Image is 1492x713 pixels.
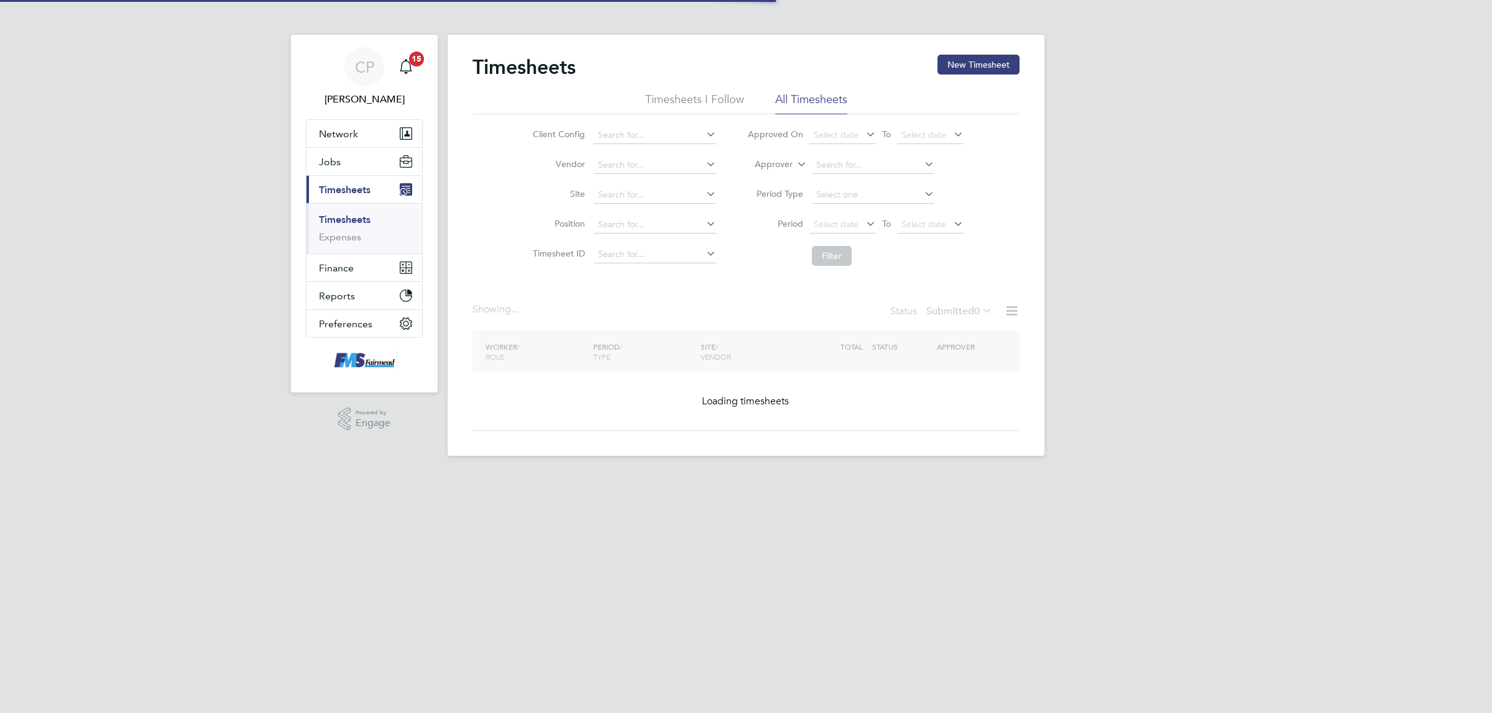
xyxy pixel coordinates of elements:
span: Jobs [319,156,341,168]
button: Timesheets [306,176,422,203]
label: Period [747,218,803,229]
span: Finance [319,262,354,274]
button: Filter [812,246,852,266]
label: Site [529,188,585,199]
a: Expenses [319,231,361,243]
li: Timesheets I Follow [645,92,744,114]
label: Vendor [529,158,585,170]
label: Period Type [747,188,803,199]
input: Search for... [812,157,934,174]
div: Status [890,303,995,320]
span: 0 [974,305,980,317]
div: Showing [472,303,521,316]
button: Jobs [306,148,422,175]
input: Search for... [594,157,716,174]
a: Powered byEngage [338,407,391,431]
span: Engage [356,418,390,429]
a: Timesheets [319,214,371,225]
span: Select date [814,219,859,230]
span: Timesheets [319,184,371,196]
span: Callum Pridmore [306,92,423,107]
button: New Timesheet [937,55,1020,75]
button: Reports [306,282,422,309]
nav: Main navigation [291,35,438,393]
span: Preferences [319,318,372,330]
span: Network [319,128,358,140]
span: Select date [901,129,946,140]
label: Client Config [529,129,585,140]
input: Search for... [594,246,716,263]
button: Network [306,120,422,147]
button: Preferences [306,310,422,337]
h2: Timesheets [472,55,576,79]
label: Approved On [747,129,803,140]
span: 15 [409,52,424,66]
span: To [878,216,895,232]
label: Submitted [926,305,992,317]
a: 15 [394,47,418,87]
span: ... [511,303,518,316]
a: CP[PERSON_NAME] [306,47,423,107]
span: Select date [814,129,859,140]
input: Select one [812,186,934,204]
span: Powered by [356,407,390,418]
span: CP [355,59,374,75]
input: Search for... [594,216,716,234]
label: Approver [737,158,793,171]
label: Timesheet ID [529,248,585,259]
input: Search for... [594,186,716,204]
img: f-mead-logo-retina.png [331,350,397,370]
input: Search for... [594,127,716,144]
li: All Timesheets [775,92,847,114]
button: Finance [306,254,422,281]
span: Select date [901,219,946,230]
label: Position [529,218,585,229]
a: Go to home page [306,350,423,370]
span: To [878,126,895,142]
div: Timesheets [306,203,422,253]
span: Reports [319,290,355,302]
